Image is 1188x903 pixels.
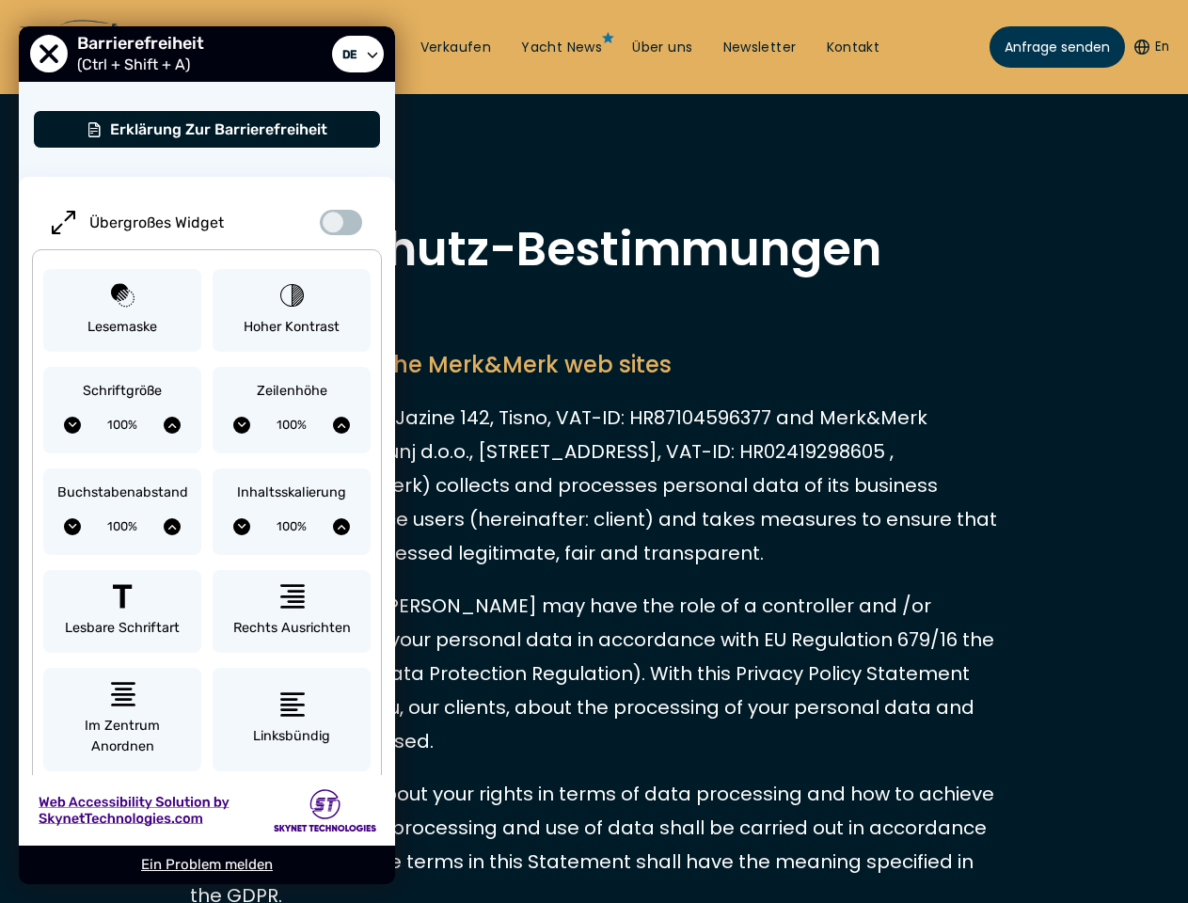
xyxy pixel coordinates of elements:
[81,513,164,541] span: Aktueller Buchstabenabstand
[64,417,81,434] button: Verringern Sie die Schriftgröße
[77,55,199,73] span: (Ctrl + Shift + A)
[43,668,201,771] button: Im Zentrum anordnen
[338,42,361,66] span: de
[250,513,333,541] span: Aktuelle Inhaltsskalierung
[213,668,371,771] button: Linksbündig
[333,417,350,434] button: Erhöhen Sie die Zeilenhöhe
[233,518,250,535] button: Inhaltsskalierung verringern
[19,775,395,846] a: Web Accessibility Solution by Skynet Technologies Skynet
[43,570,201,654] button: Lesbare Schriftart
[38,793,230,828] img: Web Accessibility Solution by Skynet Technologies
[190,401,999,570] p: Merk&Merk d.o.o., Put Jazine 142, Tisno, VAT-ID: HR87104596377 and Merk&Merk [PERSON_NAME] Tribun...
[632,39,692,57] a: Über uns
[30,36,68,73] button: Schließen Sie das Menü 'Eingabehilfen'.
[250,411,333,439] span: Aktuelle Zeilenhöhe
[1005,38,1110,57] span: Anfrage senden
[333,518,350,535] button: Inhaltsskalierung erhöhen
[233,417,250,434] button: Zeilenhöhe verringern
[332,36,384,73] a: Sprache auswählen
[257,381,327,402] span: Zeilenhöhe
[827,39,880,57] a: Kontakt
[190,226,999,273] h1: Datenschutz-Bestimmungen
[164,518,181,535] button: Erhöhen Sie den Buchstabenabstand
[64,518,81,535] button: Buchstabenabstand verringern
[77,33,214,54] span: Barrierefreiheit
[213,570,371,654] button: Rechts ausrichten
[521,39,602,57] a: Yacht News
[1134,38,1169,56] button: En
[83,381,162,402] span: Schriftgröße
[190,348,999,382] h2: Privacy policy at the Merk&Merk web sites
[81,411,164,439] span: Aktuelle Schriftgröße
[57,483,188,503] span: Buchstabenabstand
[33,110,381,149] button: Erklärung zur Barrierefreiheit
[110,120,327,138] span: Erklärung zur Barrierefreiheit
[164,417,181,434] button: Schriftgröße vergrößern
[274,789,376,832] img: Skynet
[990,26,1125,68] a: Anfrage senden
[141,856,273,873] a: Ein Problem melden
[237,483,346,503] span: Inhaltsskalierung
[19,26,395,884] div: User Preferences
[723,39,797,57] a: Newsletter
[190,589,999,758] p: With this in respect, [PERSON_NAME] may have the role of a controller and /or processing officer ...
[43,269,201,353] button: Lesemaske
[213,269,371,353] button: Hoher Kontrast
[89,214,224,231] span: Übergroßes Widget
[420,39,492,57] a: Verkaufen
